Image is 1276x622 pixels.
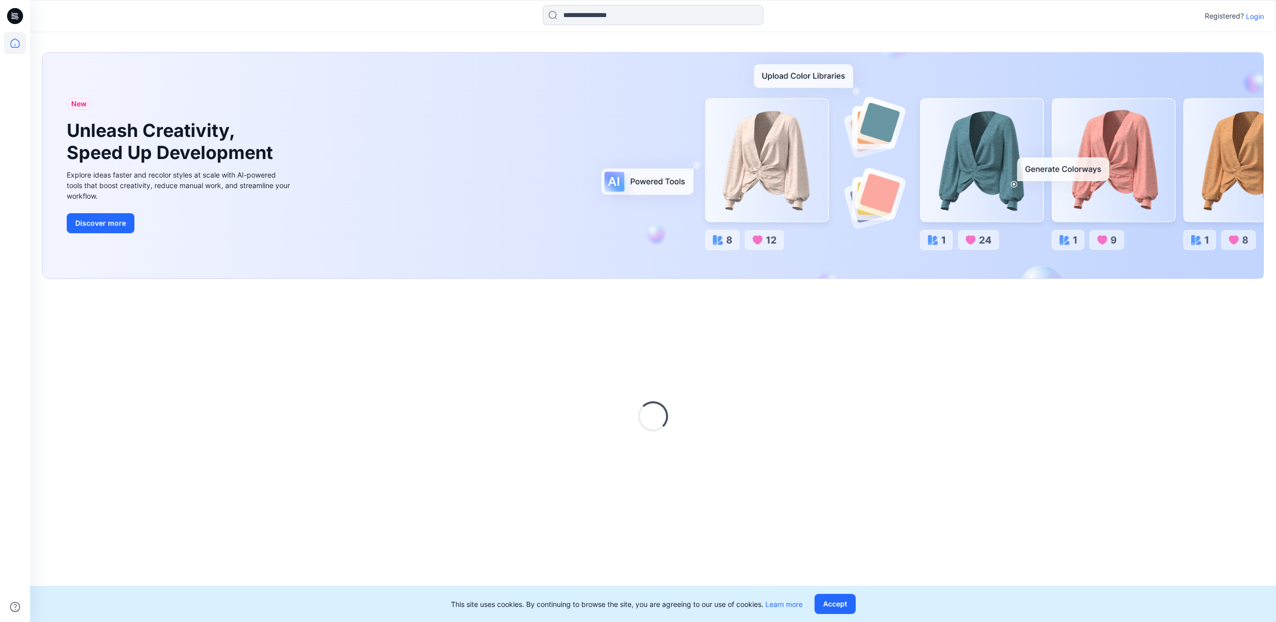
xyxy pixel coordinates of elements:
[765,600,803,608] a: Learn more
[1246,11,1264,22] p: Login
[1205,10,1244,22] p: Registered?
[67,120,277,163] h1: Unleash Creativity, Speed Up Development
[67,170,292,201] div: Explore ideas faster and recolor styles at scale with AI-powered tools that boost creativity, red...
[67,213,292,233] a: Discover more
[815,594,856,614] button: Accept
[71,98,87,110] span: New
[451,599,803,609] p: This site uses cookies. By continuing to browse the site, you are agreeing to our use of cookies.
[67,213,134,233] button: Discover more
